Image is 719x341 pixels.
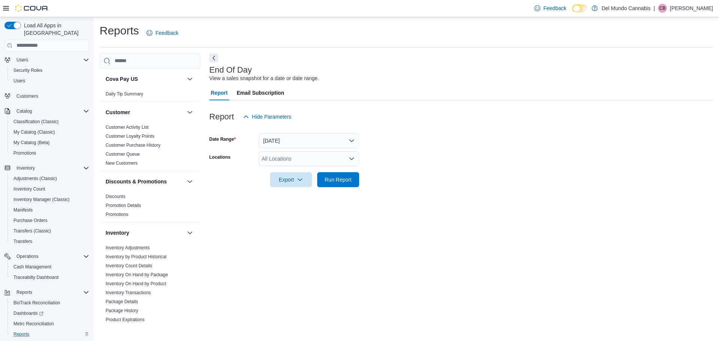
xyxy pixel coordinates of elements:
span: Hide Parameters [252,113,291,121]
a: Customer Purchase History [106,143,161,148]
button: Purchase Orders [7,215,92,226]
span: Adjustments (Classic) [10,174,89,183]
div: Customer [100,123,200,171]
span: BioTrack Reconciliation [13,300,60,306]
span: Customer Loyalty Points [106,133,154,139]
button: Cova Pay US [106,75,184,83]
a: Metrc Reconciliation [10,319,57,328]
a: Manifests [10,205,36,214]
span: Customer Queue [106,151,140,157]
span: Users [13,78,25,84]
a: Promotion Details [106,203,141,208]
button: Discounts & Promotions [185,177,194,186]
a: My Catalog (Classic) [10,128,58,137]
span: Classification (Classic) [10,117,89,126]
h3: End Of Day [209,66,252,74]
button: Customer [185,108,194,117]
span: Inventory Transactions [106,290,151,296]
span: Catalog [16,108,32,114]
span: Package History [106,308,138,314]
span: Reports [10,330,89,339]
span: Promotions [13,150,36,156]
button: Cash Management [7,262,92,272]
a: Inventory On Hand by Product [106,281,166,286]
a: Inventory Adjustments [106,245,150,250]
a: Package History [106,308,138,313]
button: Customers [1,91,92,101]
span: New Customers [106,160,137,166]
span: My Catalog (Classic) [10,128,89,137]
label: Date Range [209,136,236,142]
div: Cody Brumfield [658,4,667,13]
button: Adjustments (Classic) [7,173,92,184]
button: Security Roles [7,65,92,76]
a: Adjustments (Classic) [10,174,60,183]
a: Discounts [106,194,125,199]
button: Users [7,76,92,86]
div: View a sales snapshot for a date or date range. [209,74,319,82]
button: Transfers (Classic) [7,226,92,236]
span: Run Report [325,176,352,183]
div: Cova Pay US [100,89,200,101]
a: Transfers (Classic) [10,226,54,235]
a: Inventory Count [10,185,48,194]
span: Customer Activity List [106,124,149,130]
span: Transfers [10,237,89,246]
span: CB [659,4,666,13]
span: Cash Management [13,264,51,270]
span: Report [211,85,228,100]
button: Reports [1,287,92,298]
button: Cova Pay US [185,74,194,83]
a: Promotions [106,212,128,217]
a: Feedback [531,1,569,16]
label: Locations [209,154,231,160]
span: Manifests [13,207,33,213]
a: Inventory Transactions [106,290,151,295]
a: Customer Queue [106,152,140,157]
a: Inventory Count Details [106,263,152,268]
span: BioTrack Reconciliation [10,298,89,307]
a: Feedback [143,25,181,40]
span: Inventory Manager (Classic) [13,197,70,203]
button: Open list of options [349,156,355,162]
span: Inventory Adjustments [106,245,150,251]
a: Users [10,76,28,85]
button: Operations [13,252,42,261]
button: Export [270,172,312,187]
span: Email Subscription [237,85,284,100]
a: Purchase Orders [10,216,51,225]
span: Operations [16,253,39,259]
button: Inventory [1,163,92,173]
a: New Customers [106,161,137,166]
button: Discounts & Promotions [106,178,184,185]
span: My Catalog (Beta) [13,140,50,146]
a: Package Details [106,299,138,304]
span: Inventory Count [10,185,89,194]
span: Customers [13,91,89,101]
span: Traceabilty Dashboard [13,274,58,280]
span: Inventory by Product Historical [106,254,167,260]
a: BioTrack Reconciliation [10,298,63,307]
a: Inventory Manager (Classic) [10,195,73,204]
button: My Catalog (Classic) [7,127,92,137]
button: Reports [7,329,92,340]
a: My Catalog (Beta) [10,138,53,147]
span: Customer Purchase History [106,142,161,148]
h3: Inventory [106,229,129,237]
span: Load All Apps in [GEOGRAPHIC_DATA] [21,22,89,37]
a: Transfers [10,237,35,246]
span: Product Expirations [106,317,145,323]
span: Security Roles [13,67,42,73]
button: Catalog [13,107,35,116]
a: Customer Loyalty Points [106,134,154,139]
span: Reports [16,289,32,295]
button: Inventory [185,228,194,237]
p: | [653,4,655,13]
span: Reports [13,288,89,297]
button: Inventory Manager (Classic) [7,194,92,205]
p: [PERSON_NAME] [670,4,713,13]
span: Classification (Classic) [13,119,59,125]
a: Daily Tip Summary [106,91,143,97]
